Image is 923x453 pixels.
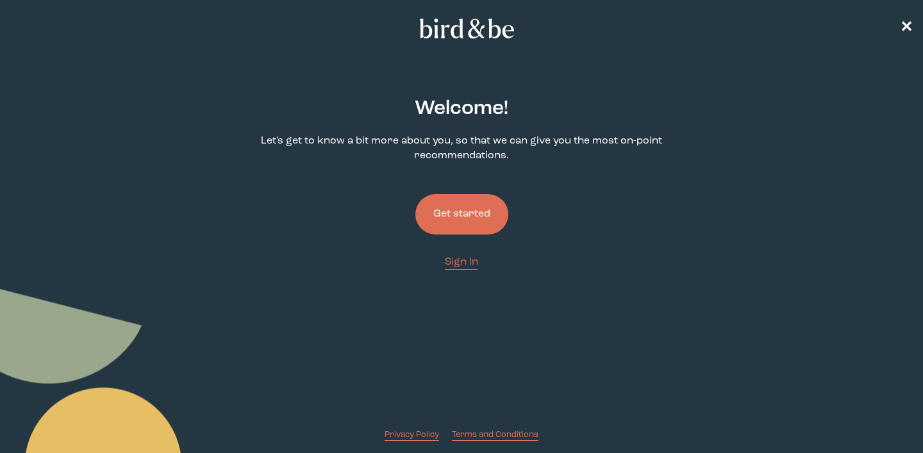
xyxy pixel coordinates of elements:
a: Sign In [445,255,478,270]
h2: Welcome ! [415,94,508,124]
a: Terms and Conditions [452,429,538,441]
span: ✕ [900,21,913,36]
a: Privacy Policy [385,429,439,441]
p: Let's get to know a bit more about you, so that we can give you the most on-point recommendations. [241,134,682,163]
a: ✕ [900,17,913,40]
span: Terms and Conditions [452,431,538,439]
iframe: Gorgias live chat messenger [859,393,910,440]
span: Privacy Policy [385,431,439,439]
button: Get started [415,194,508,235]
span: Sign In [445,257,478,267]
a: Get started [415,174,508,255]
